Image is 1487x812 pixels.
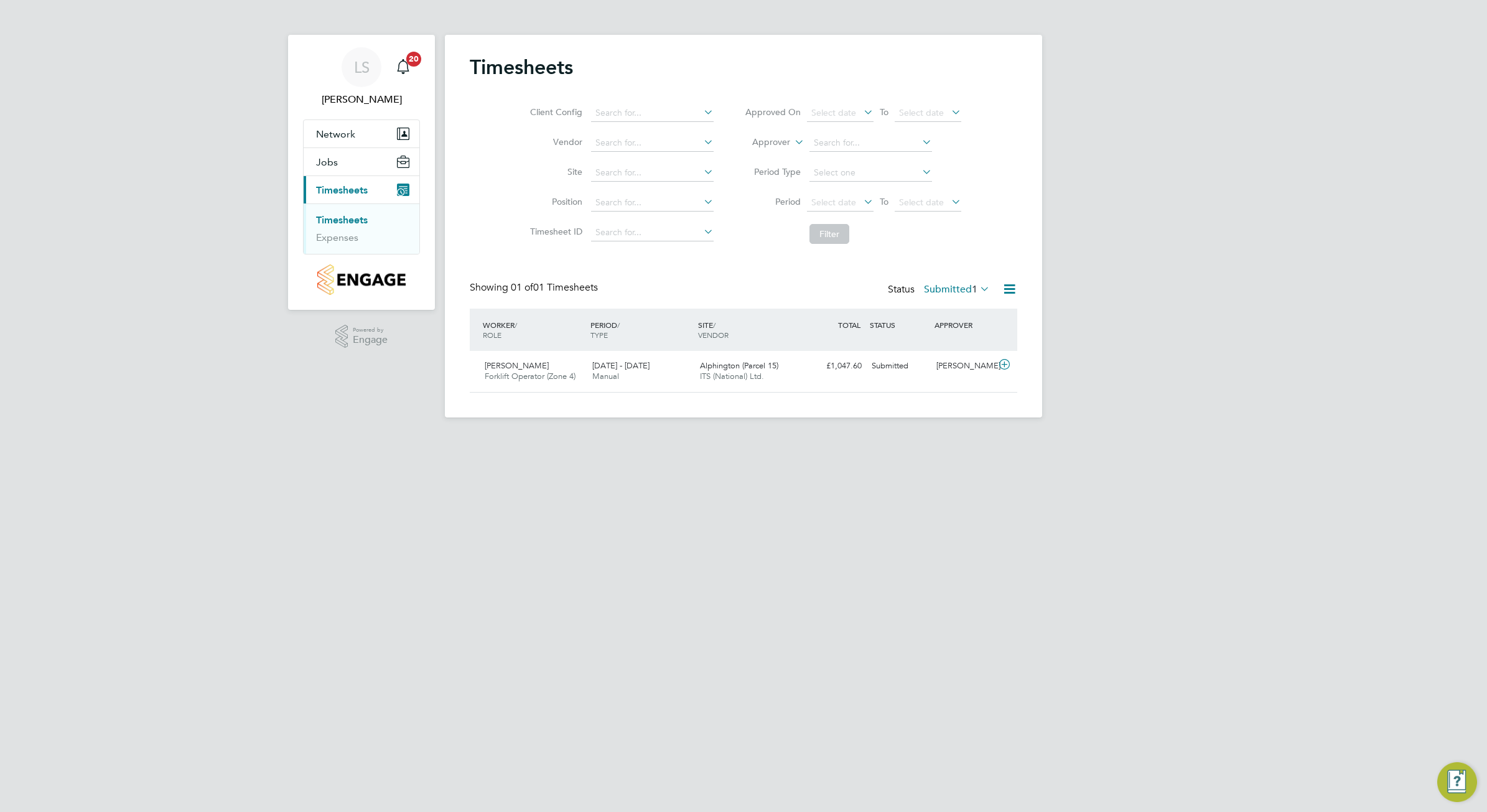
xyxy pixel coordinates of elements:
input: Search for... [591,105,714,122]
div: £1,047.60 [802,356,867,376]
a: Go to home page [303,264,420,295]
span: [PERSON_NAME] [485,360,549,371]
span: / [617,320,620,330]
label: Timesheet ID [526,226,582,237]
nav: Main navigation [288,35,435,310]
h2: Timesheets [470,55,573,80]
a: Powered byEngage [335,325,388,348]
span: Timesheets [316,184,368,196]
span: Select date [899,197,944,208]
div: SITE [695,314,803,346]
div: APPROVER [931,314,996,336]
img: countryside-properties-logo-retina.png [317,264,405,295]
button: Jobs [304,148,419,175]
span: Manual [592,371,619,381]
span: Select date [811,107,856,118]
div: Status [888,281,992,299]
span: TOTAL [838,320,860,330]
input: Search for... [591,224,714,241]
span: / [515,320,517,330]
span: Levi Sullivan [303,92,420,107]
input: Select one [809,164,932,182]
label: Submitted [924,283,990,296]
span: LS [354,59,370,75]
input: Search for... [809,134,932,152]
label: Site [526,166,582,177]
a: 20 [391,47,416,87]
span: TYPE [590,330,608,340]
span: Select date [899,107,944,118]
button: Engage Resource Center [1437,762,1477,802]
div: PERIOD [587,314,695,346]
span: Powered by [353,325,388,335]
span: 01 of [511,281,533,294]
span: Engage [353,335,388,345]
input: Search for... [591,164,714,182]
button: Filter [809,224,849,244]
label: Position [526,196,582,207]
div: Showing [470,281,600,294]
div: Submitted [867,356,931,376]
div: STATUS [867,314,931,336]
label: Approved On [745,106,801,118]
div: Timesheets [304,203,419,254]
label: Approver [734,136,790,149]
button: Network [304,120,419,147]
label: Period Type [745,166,801,177]
div: [PERSON_NAME] [931,356,996,376]
input: Search for... [591,194,714,212]
span: Network [316,128,355,140]
span: To [876,104,892,120]
span: Alphington (Parcel 15) [700,360,778,371]
span: 1 [972,283,977,296]
span: ROLE [483,330,501,340]
span: VENDOR [698,330,729,340]
span: [DATE] - [DATE] [592,360,650,371]
span: 01 Timesheets [511,281,598,294]
span: Jobs [316,156,338,168]
span: Forklift Operator (Zone 4) [485,371,576,381]
span: Select date [811,197,856,208]
span: 20 [406,52,421,67]
span: To [876,194,892,210]
a: Timesheets [316,214,368,226]
a: Expenses [316,231,358,243]
a: LS[PERSON_NAME] [303,47,420,107]
label: Vendor [526,136,582,147]
button: Timesheets [304,176,419,203]
input: Search for... [591,134,714,152]
span: / [713,320,716,330]
label: Client Config [526,106,582,118]
label: Period [745,196,801,207]
div: WORKER [480,314,587,346]
span: ITS (National) Ltd. [700,371,764,381]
